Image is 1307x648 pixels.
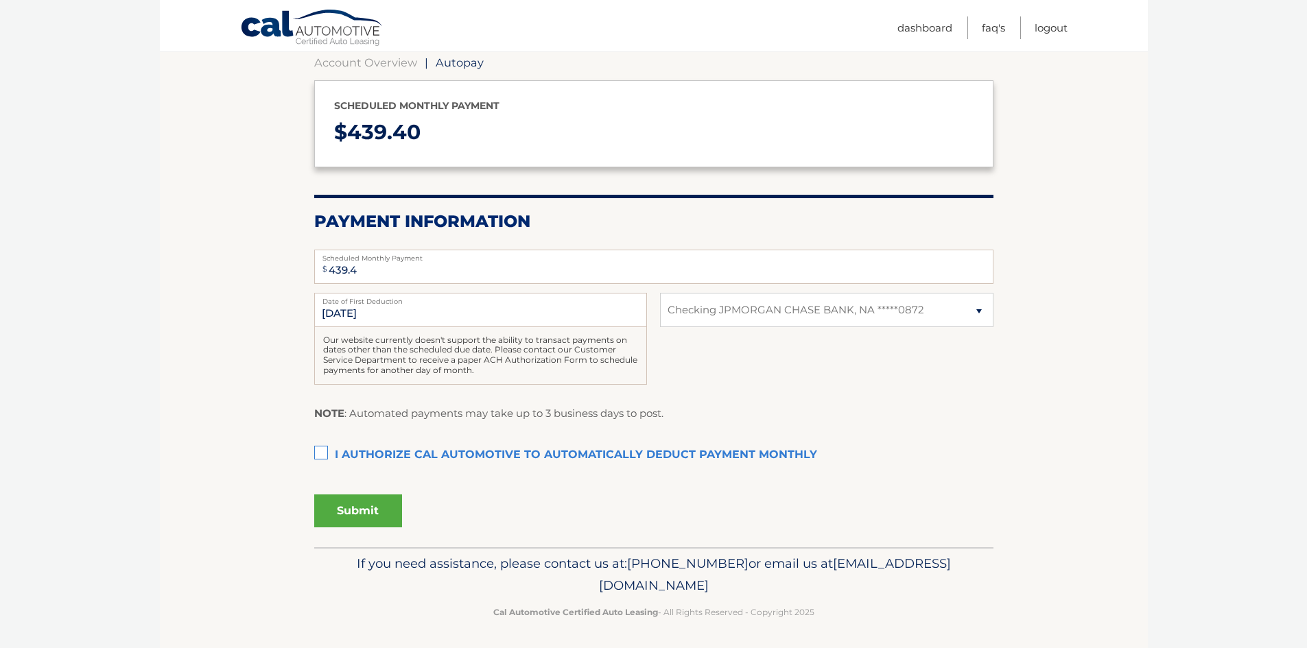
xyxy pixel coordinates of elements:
p: $ [334,115,974,151]
p: Scheduled monthly payment [334,97,974,115]
button: Submit [314,494,402,527]
label: Date of First Deduction [314,293,647,304]
a: Account Overview [314,56,417,69]
p: - All Rights Reserved - Copyright 2025 [323,605,985,619]
span: $ [318,254,331,285]
span: Autopay [436,56,484,69]
strong: NOTE [314,407,344,420]
label: I authorize cal automotive to automatically deduct payment monthly [314,442,993,469]
span: | [425,56,428,69]
p: : Automated payments may take up to 3 business days to post. [314,405,663,422]
a: Dashboard [897,16,952,39]
input: Payment Date [314,293,647,327]
label: Scheduled Monthly Payment [314,250,993,261]
strong: Cal Automotive Certified Auto Leasing [493,607,658,617]
span: [EMAIL_ADDRESS][DOMAIN_NAME] [599,555,951,593]
p: If you need assistance, please contact us at: or email us at [323,553,985,597]
a: Logout [1035,16,1068,39]
span: 439.40 [347,119,421,145]
a: Cal Automotive [240,9,384,49]
span: [PHONE_NUMBER] [627,555,749,571]
div: Our website currently doesn't support the ability to transact payments on dates other than the sc... [314,327,647,385]
h2: Payment Information [314,211,993,232]
input: Payment Amount [314,250,993,284]
a: FAQ's [982,16,1005,39]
